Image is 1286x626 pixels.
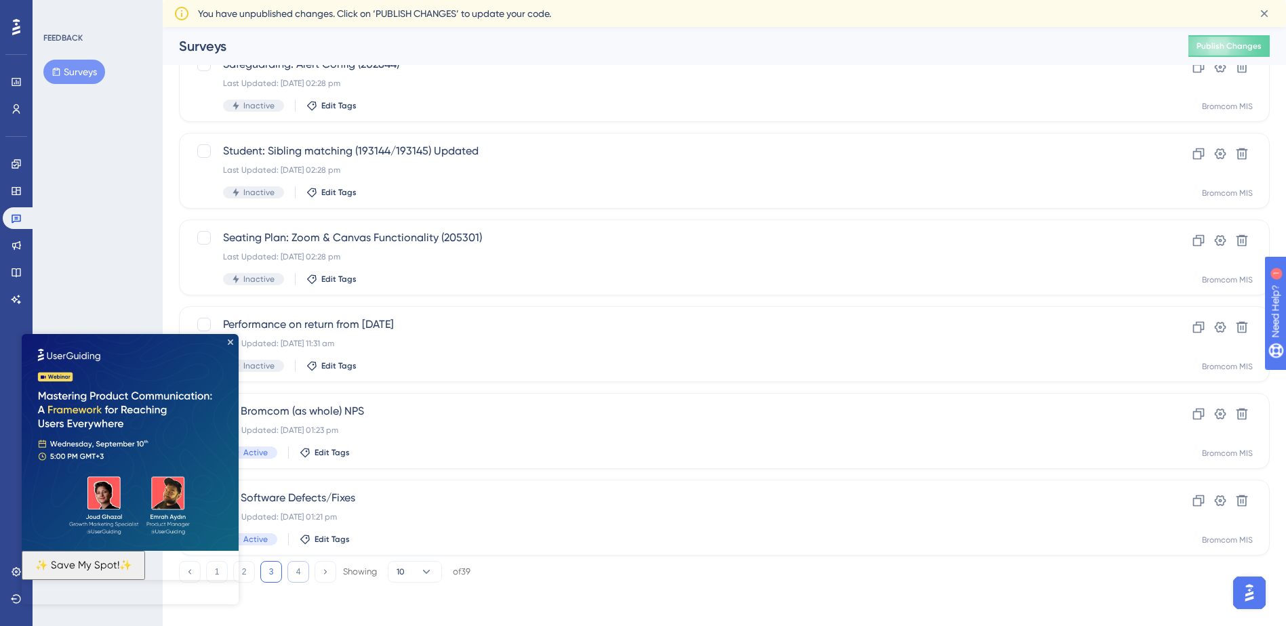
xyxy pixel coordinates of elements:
span: Inactive [243,360,275,371]
span: Edit Tags [321,360,357,371]
div: Surveys [179,37,1154,56]
span: Edit Tags [321,274,357,285]
span: Publish Changes [1197,41,1262,51]
div: 1 [94,7,98,18]
span: You have unpublished changes. Click on ‘PUBLISH CHANGES’ to update your code. [198,5,551,22]
span: Seating Plan: Zoom & Canvas Functionality (205301) [223,230,1117,246]
span: Q4 Bromcom (as whole) NPS [223,403,1117,419]
span: Inactive [243,187,275,198]
span: Edit Tags [315,534,350,545]
button: Edit Tags [300,534,350,545]
div: of 39 [453,566,470,578]
span: Q3 Software Defects/Fixes [223,490,1117,506]
div: Last Updated: [DATE] 02:28 pm [223,78,1117,89]
div: Bromcom MIS [1202,361,1253,372]
div: Bromcom MIS [1202,448,1253,459]
div: Close Preview [206,5,212,11]
div: Bromcom MIS [1202,535,1253,545]
button: 4 [287,561,309,583]
div: Last Updated: [DATE] 02:28 pm [223,251,1117,262]
button: Surveys [43,60,105,84]
span: Inactive [243,274,275,285]
div: Bromcom MIS [1202,188,1253,199]
span: Inactive [243,100,275,111]
span: Active [243,447,268,458]
div: Last Updated: [DATE] 02:28 pm [223,165,1117,175]
div: Last Updated: [DATE] 11:31 am [223,338,1117,349]
iframe: UserGuiding AI Assistant Launcher [1229,572,1270,613]
div: Bromcom MIS [1202,101,1253,112]
span: Need Help? [32,3,85,20]
div: Showing [343,566,377,578]
span: Performance on return from [DATE] [223,316,1117,333]
button: Edit Tags [306,274,357,285]
span: Student: Sibling matching (193144/193145) Updated [223,143,1117,159]
div: Bromcom MIS [1202,274,1253,285]
div: Last Updated: [DATE] 01:23 pm [223,425,1117,436]
div: Last Updated: [DATE] 01:21 pm [223,512,1117,522]
button: 3 [260,561,282,583]
span: Active [243,534,268,545]
span: Edit Tags [321,187,357,198]
span: 10 [397,566,405,577]
button: Edit Tags [306,360,357,371]
button: 10 [388,561,442,583]
button: Edit Tags [300,447,350,458]
button: Publish Changes [1188,35,1270,57]
button: Edit Tags [306,100,357,111]
button: 2 [233,561,255,583]
button: Edit Tags [306,187,357,198]
div: FEEDBACK [43,33,83,43]
span: Edit Tags [321,100,357,111]
span: Edit Tags [315,447,350,458]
